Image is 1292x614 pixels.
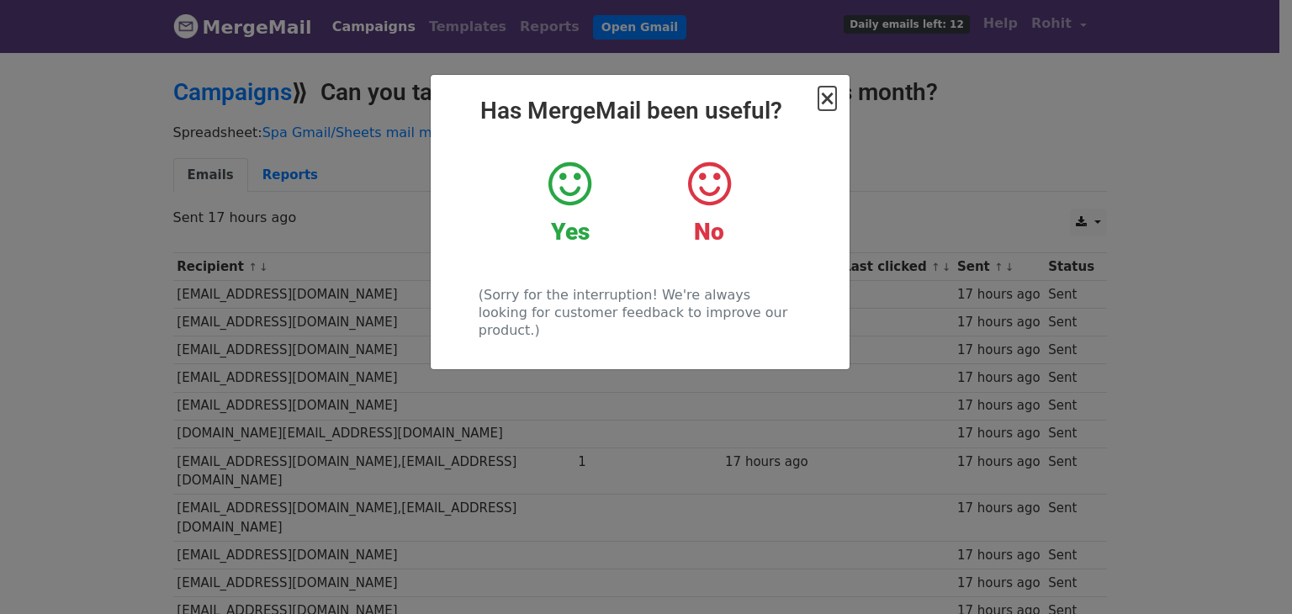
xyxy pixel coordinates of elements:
a: Yes [513,159,627,246]
iframe: Chat Widget [1208,533,1292,614]
p: (Sorry for the interruption! We're always looking for customer feedback to improve our product.) [479,286,801,339]
span: × [818,87,835,110]
strong: No [694,218,724,246]
button: Close [818,88,835,109]
a: No [652,159,765,246]
strong: Yes [551,218,590,246]
h2: Has MergeMail been useful? [444,97,836,125]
